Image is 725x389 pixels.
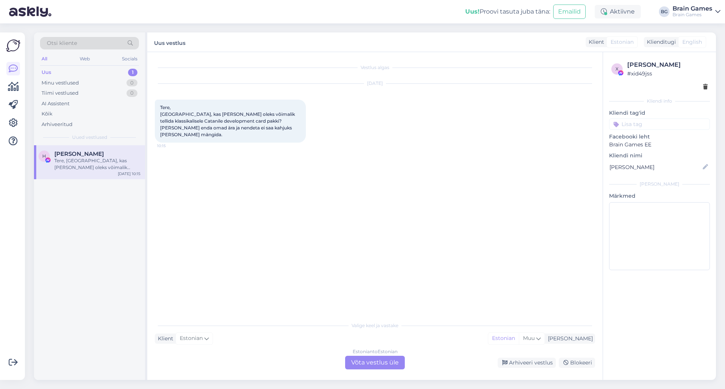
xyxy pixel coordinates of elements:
div: [DATE] [155,80,595,87]
div: Proovi tasuta juba täna: [465,7,550,16]
div: AI Assistent [42,100,69,108]
div: Valige keel ja vastake [155,322,595,329]
div: Brain Games [673,6,712,12]
div: 0 [126,79,137,87]
span: Uued vestlused [72,134,107,141]
div: Socials [120,54,139,64]
div: [PERSON_NAME] [545,335,593,343]
span: Henri Eelmaa [54,151,104,157]
div: # xid49jss [627,69,708,78]
span: Otsi kliente [47,39,77,47]
div: Blokeeri [559,358,595,368]
span: 10:15 [157,143,185,149]
span: Estonian [611,38,634,46]
a: Brain GamesBrain Games [673,6,720,18]
span: Estonian [180,334,203,343]
b: Uus! [465,8,480,15]
div: All [40,54,49,64]
p: Brain Games EE [609,141,710,149]
div: Arhiveeri vestlus [498,358,556,368]
p: Kliendi tag'id [609,109,710,117]
p: Kliendi nimi [609,152,710,160]
label: Uus vestlus [154,37,185,47]
div: Klienditugi [644,38,676,46]
div: Brain Games [673,12,712,18]
div: BG [659,6,669,17]
div: [DATE] 10:15 [118,171,140,177]
div: Klient [155,335,173,343]
div: Kõik [42,110,52,118]
div: Võta vestlus üle [345,356,405,369]
div: 0 [126,89,137,97]
input: Lisa tag [609,118,710,130]
div: Tere, [GEOGRAPHIC_DATA], kas [PERSON_NAME] oleks võimalik tellida klassikalisele Catanile develop... [54,157,140,171]
div: Uus [42,69,51,76]
div: [PERSON_NAME] [609,181,710,188]
div: Estonian to Estonian [353,348,398,355]
span: x [615,66,619,72]
div: Klient [586,38,604,46]
input: Lisa nimi [609,163,701,171]
div: Web [78,54,91,64]
div: Arhiveeritud [42,121,72,128]
p: Facebooki leht [609,133,710,141]
span: Muu [523,335,535,341]
div: Vestlus algas [155,64,595,71]
button: Emailid [553,5,586,19]
div: Minu vestlused [42,79,79,87]
div: Aktiivne [595,5,641,18]
span: English [682,38,702,46]
div: 1 [128,69,137,76]
img: Askly Logo [6,38,20,53]
span: H [42,153,46,159]
div: [PERSON_NAME] [627,60,708,69]
p: Märkmed [609,192,710,200]
div: Estonian [488,333,519,344]
span: Tere, [GEOGRAPHIC_DATA], kas [PERSON_NAME] oleks võimalik tellida klassikalisele Catanile develop... [160,105,296,137]
div: Kliendi info [609,98,710,105]
div: Tiimi vestlused [42,89,79,97]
